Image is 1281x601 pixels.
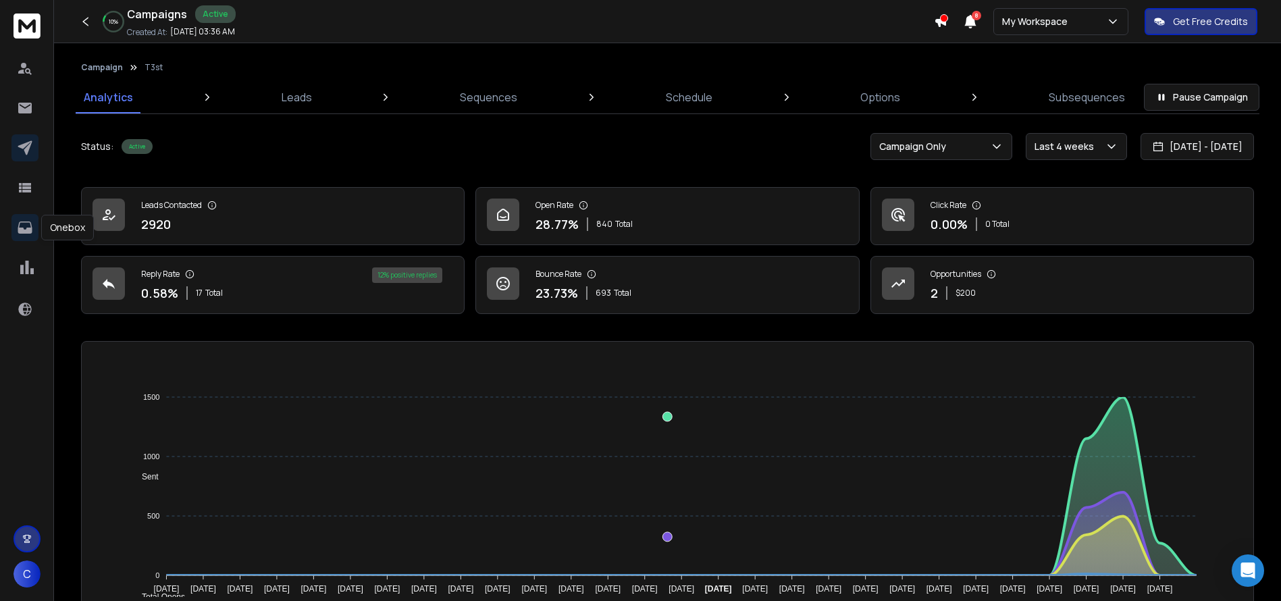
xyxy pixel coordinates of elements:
a: Opportunities2$200 [870,256,1254,314]
p: [DATE] 03:36 AM [170,26,235,37]
a: Bounce Rate23.73%693Total [475,256,859,314]
p: 2920 [141,215,171,234]
span: 17 [196,288,203,298]
p: 2 [931,284,938,303]
div: Active [122,139,153,154]
p: 0 Total [985,219,1010,230]
p: My Workspace [1002,15,1073,28]
a: Schedule [658,81,721,113]
div: 12 % positive replies [372,267,442,283]
span: 693 [596,288,611,298]
tspan: [DATE] [1074,584,1099,594]
tspan: [DATE] [632,584,658,594]
button: [DATE] - [DATE] [1141,133,1254,160]
h1: Campaigns [127,6,187,22]
button: C [14,560,41,587]
p: Get Free Credits [1173,15,1248,28]
a: Open Rate28.77%840Total [475,187,859,245]
a: Sequences [452,81,525,113]
p: Created At: [127,27,167,38]
a: Leads [273,81,320,113]
a: Analytics [76,81,141,113]
button: Campaign [81,62,123,73]
p: Options [860,89,900,105]
tspan: [DATE] [1000,584,1026,594]
p: Leads Contacted [141,200,202,211]
tspan: [DATE] [190,584,216,594]
tspan: 0 [155,571,159,579]
p: 0.00 % [931,215,968,234]
p: Leads [282,89,312,105]
p: 23.73 % [535,284,578,303]
tspan: [DATE] [1147,584,1173,594]
tspan: [DATE] [853,584,879,594]
a: Options [852,81,908,113]
tspan: 1500 [143,393,159,401]
span: Sent [132,472,159,481]
div: Active [195,5,236,23]
tspan: [DATE] [669,584,694,594]
p: 10 % [109,18,118,26]
tspan: [DATE] [374,584,400,594]
p: 28.77 % [535,215,579,234]
tspan: 500 [147,512,159,520]
span: 8 [972,11,981,20]
tspan: [DATE] [963,584,989,594]
tspan: [DATE] [521,584,547,594]
tspan: [DATE] [779,584,805,594]
tspan: [DATE] [1037,584,1062,594]
p: Status: [81,140,113,153]
a: Click Rate0.00%0 Total [870,187,1254,245]
a: Leads Contacted2920 [81,187,465,245]
div: Onebox [41,215,94,240]
tspan: [DATE] [926,584,952,594]
p: Bounce Rate [535,269,581,280]
p: Open Rate [535,200,573,211]
a: Subsequences [1041,81,1133,113]
tspan: [DATE] [338,584,363,594]
p: T3st [145,62,163,73]
tspan: [DATE] [153,584,179,594]
p: Reply Rate [141,269,180,280]
tspan: [DATE] [705,584,732,594]
tspan: [DATE] [742,584,768,594]
tspan: [DATE] [411,584,437,594]
tspan: [DATE] [1110,584,1136,594]
p: Campaign Only [879,140,951,153]
p: 0.58 % [141,284,178,303]
p: $ 200 [956,288,976,298]
tspan: [DATE] [816,584,841,594]
a: Reply Rate0.58%17Total12% positive replies [81,256,465,314]
span: Total [615,219,633,230]
p: Sequences [460,89,517,105]
div: Open Intercom Messenger [1232,554,1264,587]
tspan: [DATE] [889,584,915,594]
span: Total [205,288,223,298]
tspan: [DATE] [227,584,253,594]
p: Analytics [84,89,133,105]
span: Total [614,288,631,298]
button: Get Free Credits [1145,8,1257,35]
tspan: [DATE] [448,584,473,594]
tspan: [DATE] [264,584,290,594]
p: Click Rate [931,200,966,211]
tspan: [DATE] [558,584,584,594]
button: Pause Campaign [1144,84,1259,111]
p: Schedule [666,89,712,105]
p: Opportunities [931,269,981,280]
tspan: [DATE] [485,584,511,594]
p: Last 4 weeks [1035,140,1099,153]
tspan: 1000 [143,452,159,461]
tspan: [DATE] [300,584,326,594]
span: 840 [596,219,612,230]
tspan: [DATE] [595,584,621,594]
p: Subsequences [1049,89,1125,105]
